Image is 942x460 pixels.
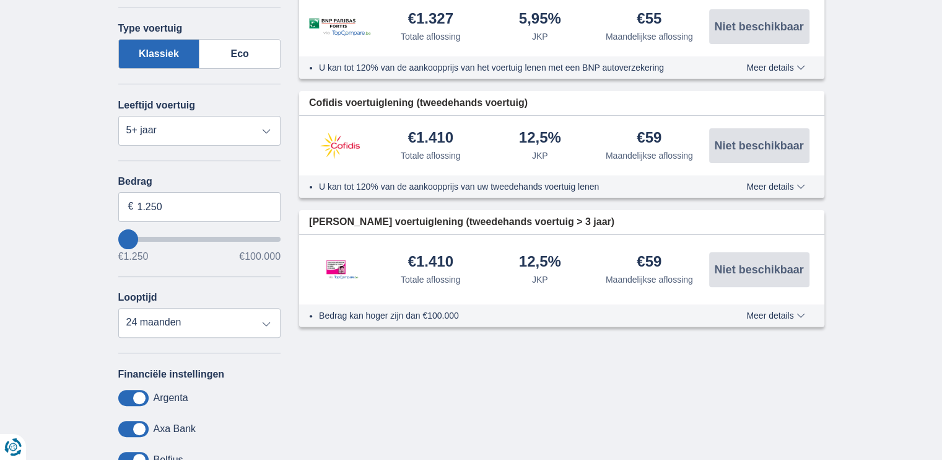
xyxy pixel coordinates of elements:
[118,292,157,303] label: Looptijd
[319,61,701,74] li: U kan tot 120% van de aankoopprijs van het voertuig lenen met een BNP autoverzekering
[532,149,548,162] div: JKP
[519,254,561,271] div: 12,5%
[128,200,134,214] span: €
[118,252,149,262] span: €1.250
[519,11,561,28] div: 5,95%
[309,247,371,292] img: product.pl.alt Leemans Kredieten
[319,309,701,322] li: Bedrag kan hoger zijn dan €100.000
[746,311,805,320] span: Meer details
[118,237,281,242] input: wantToBorrow
[709,128,809,163] button: Niet beschikbaar
[714,21,803,32] span: Niet beschikbaar
[199,39,281,69] label: Eco
[408,11,453,28] div: €1.327
[737,182,814,192] button: Meer details
[637,254,661,271] div: €59
[532,30,548,43] div: JKP
[746,63,805,72] span: Meer details
[519,130,561,147] div: 12,5%
[637,11,661,28] div: €55
[309,96,528,110] span: Cofidis voertuiglening (tweedehands voertuig)
[309,130,371,161] img: product.pl.alt Cofidis
[408,130,453,147] div: €1.410
[154,423,196,435] label: Axa Bank
[606,149,693,162] div: Maandelijkse aflossing
[737,311,814,321] button: Meer details
[118,39,200,69] label: Klassiek
[309,18,371,36] img: product.pl.alt BNP Paribas Fortis
[319,180,701,193] li: U kan tot 120% van de aankoopprijs van uw tweedehands voertuig lenen
[709,252,809,287] button: Niet beschikbaar
[118,100,195,111] label: Leeftijd voertuig
[401,273,461,286] div: Totale aflossing
[118,369,225,380] label: Financiële instellingen
[737,63,814,73] button: Meer details
[154,392,188,404] label: Argenta
[714,140,803,151] span: Niet beschikbaar
[408,254,453,271] div: €1.410
[714,264,803,275] span: Niet beschikbaar
[606,273,693,286] div: Maandelijkse aflossing
[118,176,281,187] label: Bedrag
[309,215,614,229] span: [PERSON_NAME] voertuiglening (tweedehands voertuig > 3 jaar)
[746,182,805,191] span: Meer details
[532,273,548,286] div: JKP
[401,30,461,43] div: Totale aflossing
[606,30,693,43] div: Maandelijkse aflossing
[401,149,461,162] div: Totale aflossing
[637,130,661,147] div: €59
[239,252,281,262] span: €100.000
[709,9,809,44] button: Niet beschikbaar
[118,23,183,34] label: Type voertuig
